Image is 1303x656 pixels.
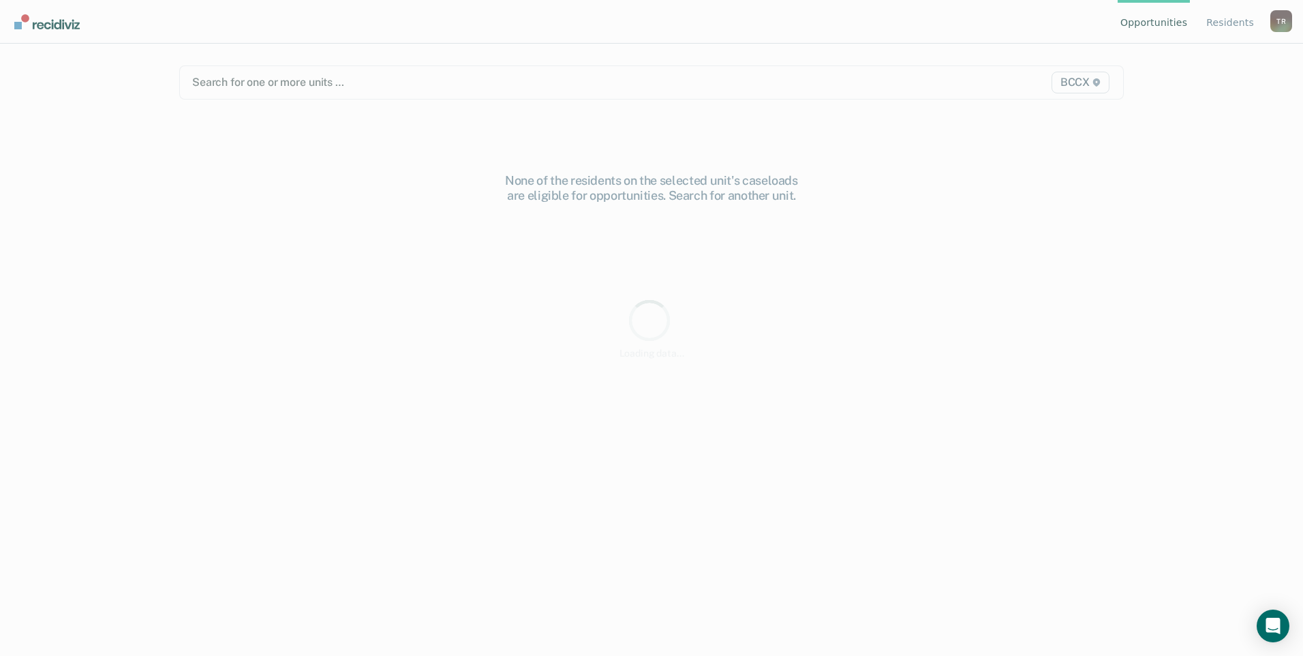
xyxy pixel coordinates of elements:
div: T R [1270,10,1292,32]
span: BCCX [1052,72,1109,93]
button: Profile dropdown button [1270,10,1292,32]
div: None of the residents on the selected unit's caseloads are eligible for opportunities. Search for... [433,173,870,203]
img: Recidiviz [14,14,80,29]
div: Open Intercom Messenger [1257,610,1289,642]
